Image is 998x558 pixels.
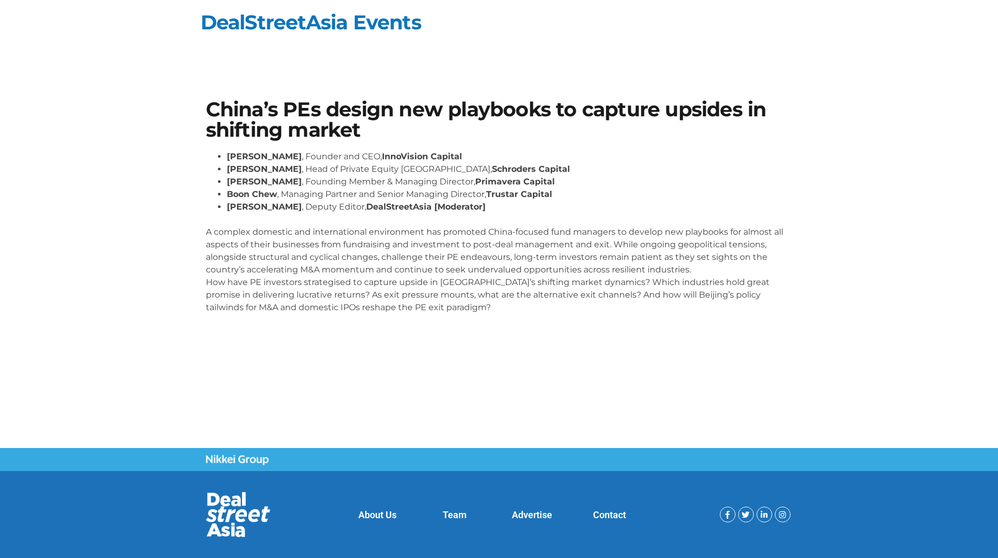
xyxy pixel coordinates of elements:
[206,100,793,140] h1: China’s PEs design new playbooks to capture upsides in shifting market
[227,163,793,176] li: , Head of Private Equity [GEOGRAPHIC_DATA],
[227,164,302,174] strong: [PERSON_NAME]
[227,201,793,213] li: , Deputy Editor,
[206,455,269,465] img: Nikkei Group
[206,213,793,314] p: A complex domestic and international environment has promoted China-focused fund managers to deve...
[227,188,793,201] li: , Managing Partner and Senior Managing Director,
[227,150,793,163] li: , Founder and CEO,
[201,10,421,35] a: DealStreetAsia Events
[492,164,570,174] strong: Schroders Capital
[512,509,552,520] a: Advertise
[593,509,626,520] a: Contact
[227,151,302,161] strong: [PERSON_NAME]
[227,176,793,188] li: , Founding Member & Managing Director,
[227,202,302,212] strong: [PERSON_NAME]
[486,189,552,199] strong: Trustar Capital
[358,509,397,520] a: About Us
[227,177,302,187] strong: [PERSON_NAME]
[382,151,462,161] strong: InnoVision Capital
[475,177,555,187] strong: Primavera Capital
[443,509,467,520] a: Team
[227,189,277,199] strong: Boon Chew
[366,202,486,212] strong: DealStreetAsia [Moderator]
